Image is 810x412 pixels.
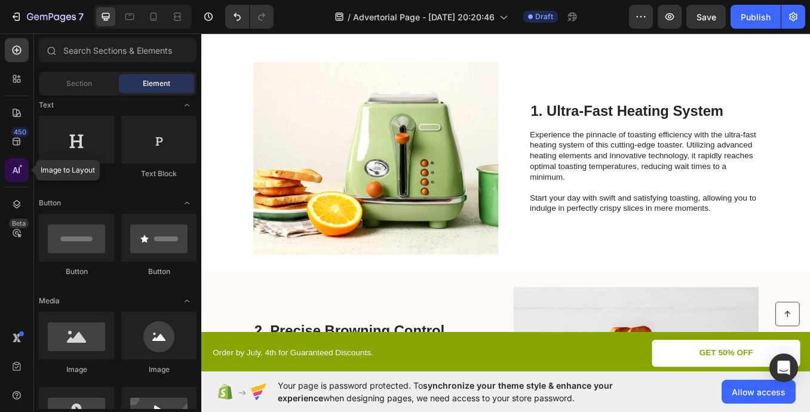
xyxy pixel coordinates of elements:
div: Button [121,266,197,277]
p: 7 [78,10,84,24]
div: Heading [39,168,114,179]
div: Text Block [121,168,197,179]
h2: 1. Ultra-Fast Heating System [386,84,656,106]
div: Button [39,266,114,277]
div: Open Intercom Messenger [769,353,798,382]
button: Allow access [722,380,796,404]
span: Text [39,100,54,110]
span: Toggle open [177,96,197,115]
span: Allow access [732,386,786,398]
span: synchronize your theme style & enhance your experience [278,380,613,403]
div: Image [121,364,197,375]
button: 7 [5,5,89,29]
span: Button [39,198,61,208]
button: Save [686,5,726,29]
p: Order by July. 4th for Guaranteed Discounts. [13,374,357,386]
input: Search Sections & Elements [39,38,197,62]
div: Beta [9,219,29,228]
span: Media [39,296,60,306]
p: GET 50% OFF [586,374,649,386]
span: / [348,11,351,23]
span: Toggle open [177,193,197,213]
span: Draft [535,11,553,22]
a: GET 50% OFF [530,364,705,396]
span: Advertorial Page - [DATE] 20:20:46 [353,11,495,23]
div: Publish [741,11,771,23]
button: Publish [731,5,781,29]
iframe: Design area [201,30,810,374]
span: Element [143,78,170,89]
div: Undo/Redo [225,5,274,29]
span: Section [66,78,92,89]
span: Your page is password protected. To when designing pages, we need access to your store password. [278,379,659,404]
div: 450 [11,127,29,137]
div: Image [39,364,114,375]
span: Save [697,12,716,22]
p: Experience the pinnacle of toasting efficiency with the ultra-fast heating system of this cutting... [386,117,655,216]
img: gempages_581670613014283112-7aeddafb-d391-4bce-90d9-4198333d4393.webp [61,37,349,264]
span: Toggle open [177,291,197,310]
h2: 2. Precise Browning Control [61,343,330,365]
